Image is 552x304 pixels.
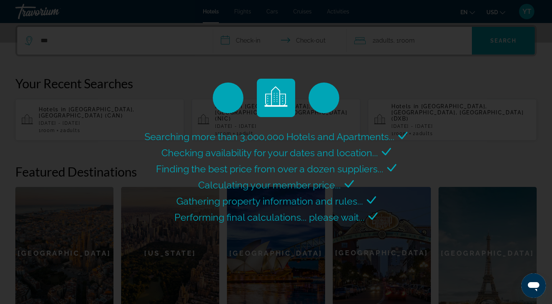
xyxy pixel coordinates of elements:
[521,273,546,298] iframe: Кнопка запуска окна обмена сообщениями
[176,195,363,207] span: Gathering property information and rules...
[156,163,383,175] span: Finding the best price from over a dozen suppliers...
[161,147,378,159] span: Checking availability for your dates and location...
[145,131,394,142] span: Searching more than 3,000,000 Hotels and Apartments...
[174,211,365,223] span: Performing final calculations... please wait...
[198,179,341,191] span: Calculating your member price...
